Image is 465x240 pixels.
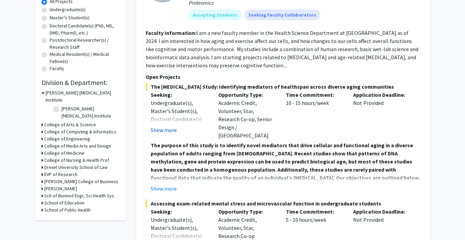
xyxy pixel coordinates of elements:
p: Time Commitment: [286,208,343,216]
h3: College of Arts & Science [44,121,96,128]
div: Academic Credit, Volunteer, Star, Research Co-op, Senior Design / [GEOGRAPHIC_DATA] [213,91,281,139]
label: Faculty [50,65,64,72]
h3: Drexel University School of Law [44,164,107,171]
button: Show more [151,184,177,193]
p: Seeking: [151,208,208,216]
label: Doctoral Candidate(s) (PhD, MD, DMD, PharmD, etc.) [50,22,119,37]
p: Application Deadline: [353,91,411,99]
h3: School of Public Health [44,206,91,214]
strong: The purpose of this study is to identify novel mediators that drive cellular and functional aging... [151,142,420,181]
label: Master's Student(s) [50,14,90,21]
div: Not Provided [348,91,416,139]
b: Faculty Information: [146,29,196,36]
h3: College of Computing & Informatics [44,128,116,135]
label: Postdoctoral Researcher(s) / Research Staff [50,37,119,51]
p: Time Commitment: [286,91,343,99]
p: Opportunity Type: [218,91,276,99]
h3: EVP of Research [44,171,77,178]
h3: [PERSON_NAME] [44,185,77,192]
mat-chip: Accepting Students [189,9,242,20]
p: Seeking: [151,91,208,99]
h3: College of Medicine [44,150,84,157]
p: Open Projects [146,73,421,81]
iframe: Chat [5,210,29,235]
div: Undergraduate(s), Master's Student(s), Doctoral Candidate(s) (PhD, MD, DMD, PharmD, etc.) [151,99,208,139]
h3: School of Education [44,199,84,206]
p: Application Deadline: [353,208,411,216]
button: Show more [151,126,177,134]
p: Opportunity Type: [218,208,276,216]
h3: [PERSON_NAME] College of Business [44,178,118,185]
span: Assessing exam-related mental stress and microvascular function in undergraduate students [146,199,421,208]
label: Medical Resident(s) / Medical Fellow(s) [50,51,119,65]
mat-chip: Seeking Faculty Collaborators [244,9,320,20]
h3: College of Media Arts and Design [44,143,111,150]
label: [PERSON_NAME] [MEDICAL_DATA] Institute [62,105,118,119]
h3: Sch of Biomed Engr, Sci Health Sys [44,192,114,199]
label: Undergraduate(s) [50,6,85,13]
h3: College of Engineering [44,135,90,143]
span: The [MEDICAL_DATA] Study: Identifying mediators of healthspan across diverse aging communities [146,83,421,91]
h3: [PERSON_NAME] [MEDICAL_DATA] Institute [46,89,119,104]
div: 10 - 15 hours/week [281,91,348,139]
fg-read-more: I am a new faculty member in the Health Science Department at [GEOGRAPHIC_DATA] as of 2024. I am ... [146,29,418,69]
h3: College of Nursing & Health Prof [44,157,109,164]
h2: Division & Department: [42,79,119,87]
